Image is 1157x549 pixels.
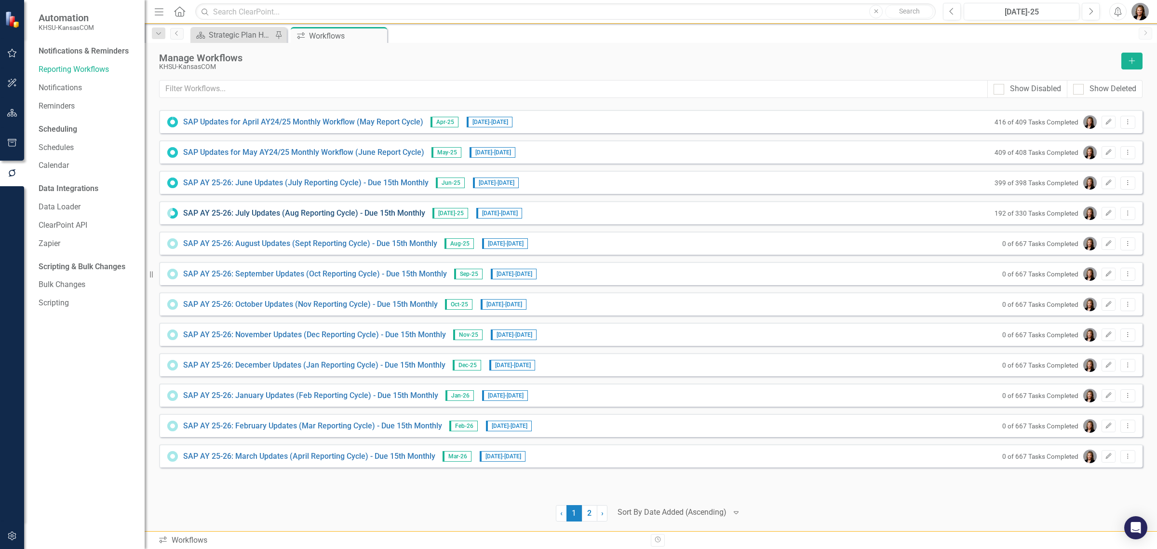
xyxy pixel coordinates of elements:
[39,24,94,31] small: KHSU-KansasCOM
[183,421,442,432] a: SAP AY 25-26: February Updates (Mar Reporting Cycle) - Due 15th Monthly
[1002,361,1078,369] small: 0 of 667 Tasks Completed
[445,390,474,401] span: Jan-26
[39,12,94,24] span: Automation
[453,360,481,371] span: Dec-25
[159,53,1117,63] div: Manage Workflows
[470,147,515,158] span: [DATE] - [DATE]
[183,178,429,189] a: SAP AY 25-26: June Updates (July Reporting Cycle) - Due 15th Monthly
[1083,450,1097,463] img: Crystal Varga
[1083,237,1097,250] img: Crystal Varga
[454,269,483,279] span: Sep-25
[431,147,461,158] span: May-25
[39,279,135,290] a: Bulk Changes
[1002,270,1078,278] small: 0 of 667 Tasks Completed
[964,3,1079,20] button: [DATE]-25
[1002,422,1078,430] small: 0 of 667 Tasks Completed
[39,183,98,194] div: Data Integrations
[209,29,272,41] div: Strategic Plan Home Page
[1083,298,1097,311] img: Crystal Varga
[1090,83,1136,95] div: Show Deleted
[1010,83,1061,95] div: Show Disabled
[443,451,471,462] span: Mar-26
[159,80,988,98] input: Filter Workflows...
[183,329,446,341] a: SAP AY 25-26: November Updates (Dec Reporting Cycle) - Due 15th Monthly
[1083,146,1097,159] img: Crystal Varga
[601,508,604,518] span: ›
[1002,453,1078,460] small: 0 of 667 Tasks Completed
[183,390,438,401] a: SAP AY 25-26: January Updates (Feb Reporting Cycle) - Due 15th Monthly
[39,261,125,273] div: Scripting & Bulk Changes
[476,208,522,219] span: [DATE] - [DATE]
[449,421,478,431] span: Feb-26
[1002,392,1078,399] small: 0 of 667 Tasks Completed
[1131,3,1149,20] img: Crystal Varga
[995,209,1078,217] small: 192 of 330 Tasks Completed
[560,508,563,518] span: ‹
[1083,115,1097,129] img: Crystal Varga
[445,299,472,310] span: Oct-25
[491,329,537,340] span: [DATE] - [DATE]
[1083,176,1097,190] img: Crystal Varga
[432,208,468,219] span: [DATE]-25
[1002,331,1078,339] small: 0 of 667 Tasks Completed
[183,360,445,371] a: SAP AY 25-26: December Updates (Jan Reporting Cycle) - Due 15th Monthly
[183,238,437,249] a: SAP AY 25-26: August Updates (Sept Reporting Cycle) - Due 15th Monthly
[486,421,532,431] span: [DATE] - [DATE]
[995,179,1078,187] small: 399 of 398 Tasks Completed
[473,178,519,188] span: [DATE] - [DATE]
[453,329,483,340] span: Nov-25
[431,117,458,127] span: Apr-25
[444,238,474,249] span: Aug-25
[967,6,1076,18] div: [DATE]-25
[1002,301,1078,308] small: 0 of 667 Tasks Completed
[193,29,272,41] a: Strategic Plan Home Page
[566,505,582,522] span: 1
[1124,516,1147,539] div: Open Intercom Messenger
[183,269,447,280] a: SAP AY 25-26: September Updates (Oct Reporting Cycle) - Due 15th Monthly
[467,117,512,127] span: [DATE] - [DATE]
[39,124,77,135] div: Scheduling
[582,505,597,522] a: 2
[39,101,135,112] a: Reminders
[183,147,424,158] a: SAP Updates for May AY24/25 Monthly Workflow (June Report Cycle)
[183,451,435,462] a: SAP AY 25-26: March Updates (April Reporting Cycle) - Due 15th Monthly
[183,299,438,310] a: SAP AY 25-26: October Updates (Nov Reporting Cycle) - Due 15th Monthly
[1083,267,1097,281] img: Crystal Varga
[39,298,135,309] a: Scripting
[482,238,528,249] span: [DATE] - [DATE]
[885,5,933,18] button: Search
[39,202,135,213] a: Data Loader
[1083,419,1097,433] img: Crystal Varga
[39,46,129,57] div: Notifications & Reminders
[1002,240,1078,247] small: 0 of 667 Tasks Completed
[5,11,22,28] img: ClearPoint Strategy
[1083,389,1097,402] img: Crystal Varga
[899,7,920,15] span: Search
[159,63,1117,70] div: KHSU-KansasCOM
[1083,328,1097,342] img: Crystal Varga
[436,178,465,188] span: Jun-25
[309,30,385,42] div: Workflows
[39,64,135,75] a: Reporting Workflows
[995,118,1078,126] small: 416 of 409 Tasks Completed
[480,451,525,462] span: [DATE] - [DATE]
[995,149,1078,156] small: 409 of 408 Tasks Completed
[158,535,644,546] div: Workflows
[195,3,936,20] input: Search ClearPoint...
[489,360,535,371] span: [DATE] - [DATE]
[1083,206,1097,220] img: Crystal Varga
[482,390,528,401] span: [DATE] - [DATE]
[39,238,135,249] a: Zapier
[39,82,135,94] a: Notifications
[39,220,135,231] a: ClearPoint API
[39,160,135,171] a: Calendar
[491,269,537,279] span: [DATE] - [DATE]
[1083,358,1097,372] img: Crystal Varga
[183,208,425,219] a: SAP AY 25-26: July Updates (Aug Reporting Cycle) - Due 15th Monthly
[481,299,526,310] span: [DATE] - [DATE]
[39,142,135,153] a: Schedules
[183,117,423,128] a: SAP Updates for April AY24/25 Monthly Workflow (May Report Cycle)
